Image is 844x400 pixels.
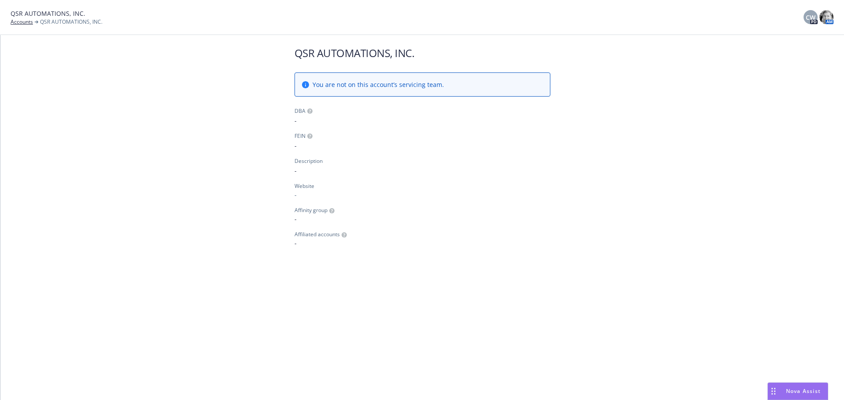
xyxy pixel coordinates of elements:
span: - [295,116,550,125]
div: FEIN [295,132,306,140]
img: photo [819,10,833,24]
span: Affiliated accounts [295,231,340,238]
div: - [295,190,550,199]
div: Website [295,182,550,190]
span: Affinity group [295,206,327,214]
div: Description [295,157,323,165]
a: Accounts [11,18,33,26]
button: Nova Assist [768,382,828,400]
span: - [295,166,550,175]
div: DBA [295,107,306,115]
div: Drag to move [768,383,779,400]
h1: QSR AUTOMATIONS, INC. [295,46,550,60]
span: QSR AUTOMATIONS, INC. [40,18,102,26]
span: Nova Assist [786,387,821,395]
span: - [295,214,550,223]
span: You are not on this account’s servicing team. [313,80,444,89]
span: - [295,141,550,150]
span: QSR AUTOMATIONS, INC. [11,9,85,18]
span: CW [806,13,815,22]
span: - [295,238,550,248]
